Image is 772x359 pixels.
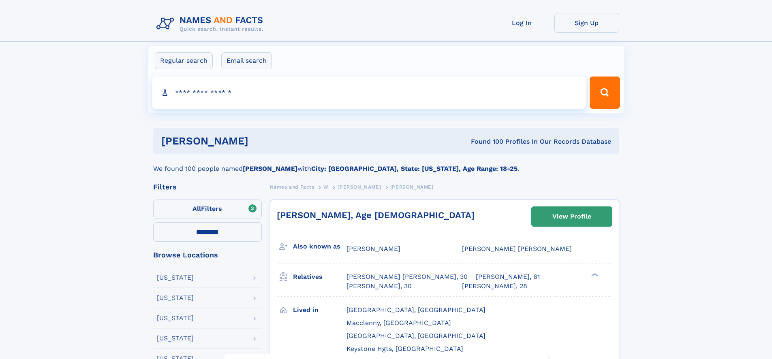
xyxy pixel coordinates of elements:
[153,13,270,35] img: Logo Names and Facts
[346,282,412,291] a: [PERSON_NAME], 30
[346,245,400,253] span: [PERSON_NAME]
[243,165,297,172] b: [PERSON_NAME]
[161,136,360,146] h1: [PERSON_NAME]
[346,272,468,281] a: [PERSON_NAME] [PERSON_NAME], 30
[554,13,619,33] a: Sign Up
[157,315,194,321] div: [US_STATE]
[346,332,485,340] span: [GEOGRAPHIC_DATA], [GEOGRAPHIC_DATA]
[490,13,554,33] a: Log In
[157,274,194,281] div: [US_STATE]
[277,210,475,220] a: [PERSON_NAME], Age [DEMOGRAPHIC_DATA]
[552,207,591,226] div: View Profile
[346,306,485,314] span: [GEOGRAPHIC_DATA], [GEOGRAPHIC_DATA]
[462,245,572,253] span: [PERSON_NAME] [PERSON_NAME]
[462,282,527,291] a: [PERSON_NAME], 28
[293,303,346,317] h3: Lived in
[311,165,518,172] b: City: [GEOGRAPHIC_DATA], State: [US_STATE], Age Range: 18-25
[270,182,314,192] a: Names and Facts
[359,137,611,146] div: Found 100 Profiles In Our Records Database
[153,183,262,191] div: Filters
[192,205,201,212] span: All
[323,184,329,190] span: W
[532,207,612,226] a: View Profile
[155,52,213,69] label: Regular search
[221,52,272,69] label: Email search
[293,240,346,253] h3: Also known as
[152,76,586,109] input: search input
[476,272,540,281] a: [PERSON_NAME], 61
[590,76,620,109] button: Search Button
[153,251,262,259] div: Browse Locations
[346,319,451,327] span: Macclenny, [GEOGRAPHIC_DATA]
[390,184,434,190] span: [PERSON_NAME]
[338,184,381,190] span: [PERSON_NAME]
[153,154,619,174] div: We found 100 people named with .
[589,272,599,278] div: ❯
[346,345,463,353] span: Keystone Hgts, [GEOGRAPHIC_DATA]
[323,182,329,192] a: W
[157,335,194,342] div: [US_STATE]
[338,182,381,192] a: [PERSON_NAME]
[157,295,194,301] div: [US_STATE]
[153,200,262,219] label: Filters
[293,270,346,284] h3: Relatives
